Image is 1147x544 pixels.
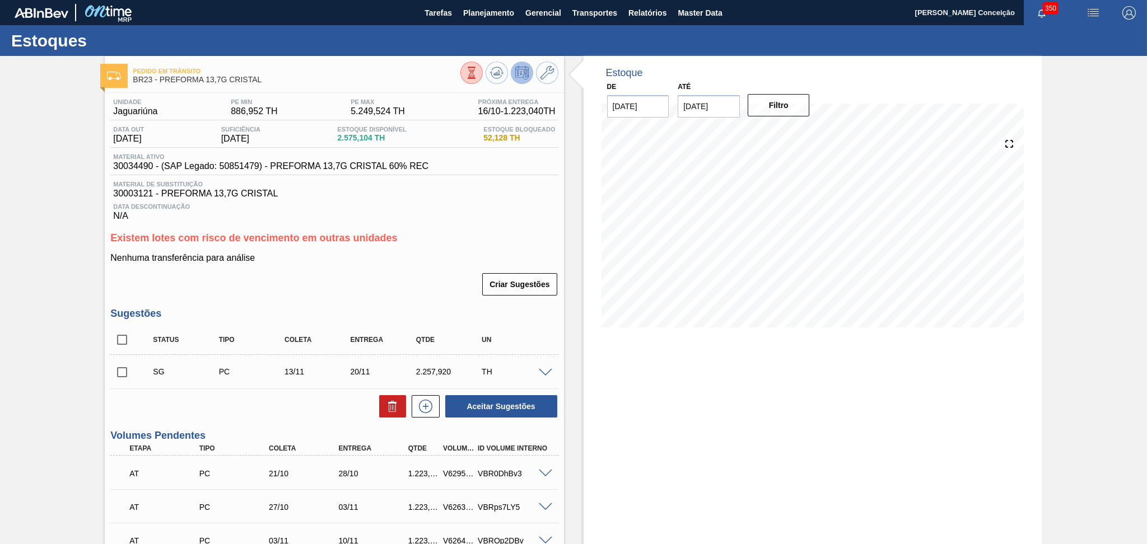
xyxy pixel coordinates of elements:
[445,395,557,418] button: Aceitar Sugestões
[335,469,414,478] div: 28/10/2025
[405,469,442,478] div: 1.223,040
[133,68,460,74] span: Pedido em Trânsito
[405,503,442,512] div: 1.223,040
[335,444,414,452] div: Entrega
[440,469,477,478] div: V629541
[479,336,553,344] div: UN
[113,106,157,116] span: Jaguariúna
[231,99,277,105] span: PE MIN
[483,126,555,133] span: Estoque Bloqueado
[347,336,421,344] div: Entrega
[113,126,144,133] span: Data out
[413,336,487,344] div: Qtde
[127,444,205,452] div: Etapa
[478,106,556,116] span: 16/10 - 1.223,040 TH
[607,95,669,118] input: dd/mm/yyyy
[405,444,442,452] div: Qtde
[282,336,356,344] div: Coleta
[15,8,68,18] img: TNhmsLtSVTkK8tSr43FrP2fwEKptu5GPRR3wAAAABJRU5ErkJggg==
[678,6,722,20] span: Master Data
[440,394,558,419] div: Aceitar Sugestões
[335,503,414,512] div: 03/11/2025
[113,189,555,199] span: 30003121 - PREFORMA 13,7G CRISTAL
[678,95,740,118] input: dd/mm/yyyy
[197,503,275,512] div: Pedido de Compra
[110,430,558,442] h3: Volumes Pendentes
[150,336,224,344] div: Status
[129,503,202,512] p: AT
[216,367,290,376] div: Pedido de Compra
[231,106,277,116] span: 886,952 TH
[628,6,666,20] span: Relatórios
[197,469,275,478] div: Pedido de Compra
[216,336,290,344] div: Tipo
[607,83,617,91] label: De
[110,232,397,243] span: Existem lotes com risco de vencimento em outras unidades
[110,199,558,221] div: N/A
[475,444,553,452] div: Id Volume Interno
[406,395,440,418] div: Nova sugestão
[1087,6,1100,20] img: userActions
[337,126,406,133] span: Estoque Disponível
[113,203,555,210] span: Data Descontinuação
[266,444,344,452] div: Coleta
[425,6,452,20] span: Tarefas
[266,503,344,512] div: 27/10/2025
[351,106,405,116] span: 5.249,524 TH
[351,99,405,105] span: PE MAX
[107,72,121,80] img: Ícone
[221,134,260,144] span: [DATE]
[511,62,533,84] button: Desprogramar Estoque
[127,461,205,486] div: Aguardando Informações de Transporte
[440,444,477,452] div: Volume Portal
[475,503,553,512] div: VBRps7LY5
[572,6,617,20] span: Transportes
[413,367,487,376] div: 2.257,920
[525,6,561,20] span: Gerencial
[1122,6,1136,20] img: Logout
[478,99,556,105] span: Próxima Entrega
[482,273,557,296] button: Criar Sugestões
[113,153,428,160] span: Material ativo
[748,94,810,116] button: Filtro
[150,367,224,376] div: Sugestão Criada
[483,272,558,297] div: Criar Sugestões
[1043,2,1059,15] span: 350
[113,161,428,171] span: 30034490 - (SAP Legado: 50851479) - PREFORMA 13,7G CRISTAL 60% REC
[347,367,421,376] div: 20/11/2025
[463,6,514,20] span: Planejamento
[266,469,344,478] div: 21/10/2025
[440,503,477,512] div: V626391
[337,134,406,142] span: 2.575,104 TH
[282,367,356,376] div: 13/11/2025
[133,76,460,84] span: BR23 - PREFORMA 13,7G CRISTAL
[110,253,558,263] p: Nenhuma transferência para análise
[536,62,558,84] button: Ir ao Master Data / Geral
[110,308,558,320] h3: Sugestões
[221,126,260,133] span: Suficiência
[475,469,553,478] div: VBR0DhBv3
[113,181,555,187] span: Material de Substituição
[606,67,643,79] div: Estoque
[197,444,275,452] div: Tipo
[127,495,205,519] div: Aguardando Informações de Transporte
[374,395,406,418] div: Excluir Sugestões
[678,83,691,91] label: Até
[113,99,157,105] span: Unidade
[460,62,483,84] button: Visão Geral dos Estoques
[129,469,202,478] p: AT
[486,62,508,84] button: Atualizar Gráfico
[483,134,555,142] span: 52,128 TH
[479,367,553,376] div: TH
[113,134,144,144] span: [DATE]
[1024,5,1060,21] button: Notificações
[11,34,210,47] h1: Estoques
